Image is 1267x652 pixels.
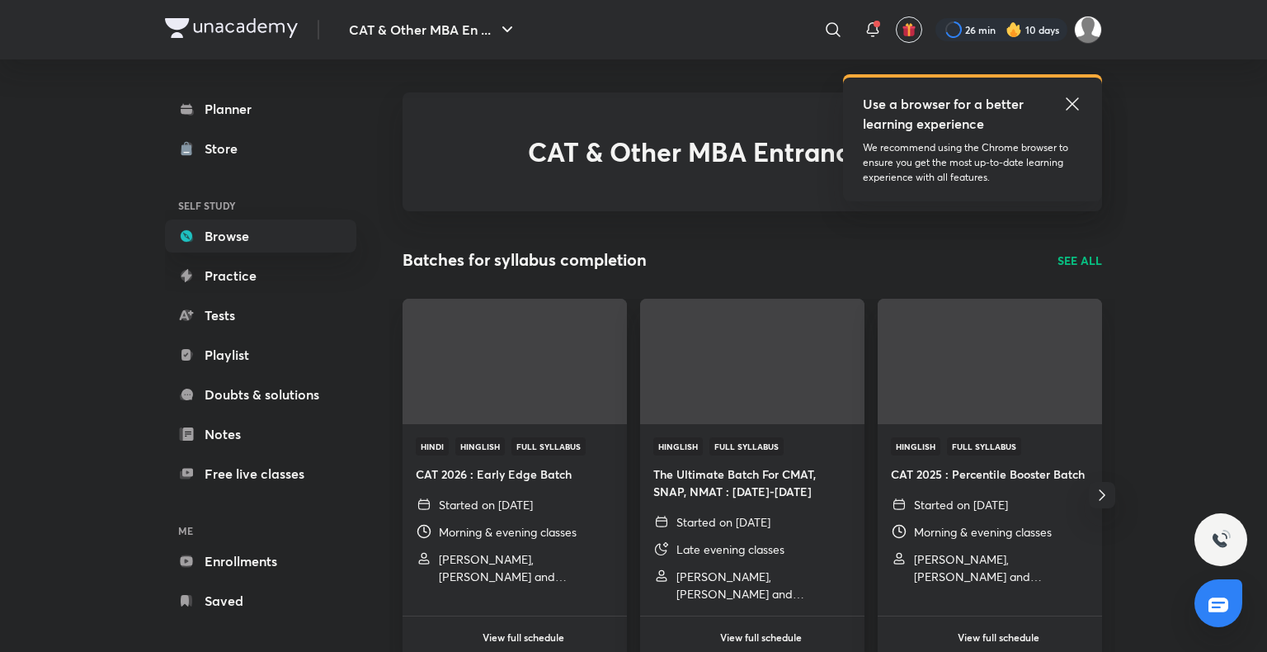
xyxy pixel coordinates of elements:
[466,631,479,645] img: play
[676,568,851,602] p: Lokesh Agarwal, Ronakkumar Shah and Amit Deepak Rohra
[676,513,770,531] p: Started on [DATE]
[416,465,614,483] h4: CAT 2026 : Early Edge Batch
[863,140,1082,185] p: We recommend using the Chrome browser to ensure you get the most up-to-date learning experience w...
[875,297,1104,425] img: Thumbnail
[165,299,356,332] a: Tests
[878,299,1102,598] a: ThumbnailHinglishFull SyllabusCAT 2025 : Percentile Booster BatchStarted on [DATE]Morning & eveni...
[165,220,356,253] a: Browse
[165,517,356,545] h6: ME
[1211,530,1231,550] img: ttu
[165,18,298,42] a: Company Logo
[1006,21,1022,38] img: streak
[165,545,356,578] a: Enrollments
[165,259,356,292] a: Practice
[1057,252,1102,269] a: SEE ALL
[165,457,356,490] a: Free live classes
[891,437,940,456] span: Hinglish
[638,297,866,425] img: Thumbnail
[863,94,1027,134] h5: Use a browser for a better learning experience
[416,437,449,456] span: Hindi
[165,418,356,451] a: Notes
[205,139,247,158] div: Store
[1074,16,1102,44] img: Aparna Dubey
[165,92,356,125] a: Planner
[896,17,922,43] button: avatar
[528,136,932,168] h2: CAT & Other MBA Entrance Tests
[709,437,784,456] span: Full Syllabus
[455,437,505,456] span: Hinglish
[958,630,1039,645] h6: View full schedule
[947,437,1021,456] span: Full Syllabus
[165,132,356,165] a: Store
[941,631,954,645] img: play
[439,496,533,513] p: Started on [DATE]
[165,18,298,38] img: Company Logo
[165,378,356,411] a: Doubts & solutions
[704,631,717,645] img: play
[442,125,495,178] img: CAT & Other MBA Entrance Tests
[914,523,1052,541] p: Morning & evening classes
[165,584,356,617] a: Saved
[676,541,784,558] p: Late evening classes
[400,297,629,425] img: Thumbnail
[720,630,802,645] h6: View full schedule
[439,523,577,541] p: Morning & evening classes
[902,22,916,37] img: avatar
[403,299,627,598] a: ThumbnailHindiHinglishFull SyllabusCAT 2026 : Early Edge BatchStarted on [DATE]Morning & evening ...
[914,496,1008,513] p: Started on [DATE]
[914,550,1089,585] p: Amiya Kumar, Deepika Awasthi and Ravi Kumar
[891,465,1089,483] h4: CAT 2025 : Percentile Booster Batch
[483,630,564,645] h6: View full schedule
[653,465,851,500] h4: The Ultimate Batch For CMAT, SNAP, NMAT : [DATE]-[DATE]
[640,299,864,616] a: ThumbnailHinglishFull SyllabusThe Ultimate Batch For CMAT, SNAP, NMAT : [DATE]-[DATE]Started on [...
[339,13,527,46] button: CAT & Other MBA En ...
[165,191,356,220] h6: SELF STUDY
[165,338,356,371] a: Playlist
[403,248,647,272] h2: Batches for syllabus completion
[653,437,703,456] span: Hinglish
[439,550,614,585] p: Ravi Kumar, Saral Nashier and Alpa Sharma
[511,437,586,456] span: Full Syllabus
